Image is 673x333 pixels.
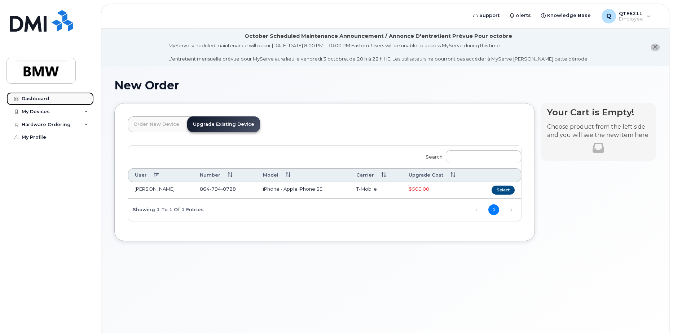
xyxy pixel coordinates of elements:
[187,116,260,132] a: Upgrade Existing Device
[256,182,350,199] td: iPhone - Apple iPhone SE
[651,44,660,51] button: close notification
[193,168,256,182] th: Number: activate to sort column ascending
[409,186,429,192] span: Full Upgrade Eligibility Date 2026-01-22
[350,182,402,199] td: T-Mobile
[200,186,236,192] span: 864
[221,186,236,192] span: 0728
[492,186,515,195] button: Select
[168,42,589,62] div: MyServe scheduled maintenance will occur [DATE][DATE] 8:00 PM - 10:00 PM Eastern. Users will be u...
[446,150,521,163] input: Search:
[210,186,221,192] span: 794
[471,205,482,216] a: Previous
[488,204,499,215] a: 1
[245,32,512,40] div: October Scheduled Maintenance Announcement / Annonce D'entretient Prévue Pour octobre
[128,182,193,199] td: [PERSON_NAME]
[421,146,521,166] label: Search:
[547,123,650,139] p: Choose product from the left side and you will see the new item here.
[506,205,516,216] a: Next
[350,168,402,182] th: Carrier: activate to sort column ascending
[642,302,668,328] iframe: Messenger Launcher
[114,79,656,92] h1: New Order
[256,168,350,182] th: Model: activate to sort column ascending
[128,168,193,182] th: User: activate to sort column descending
[547,107,650,117] h4: Your Cart is Empty!
[402,168,475,182] th: Upgrade Cost: activate to sort column ascending
[128,203,204,216] div: Showing 1 to 1 of 1 entries
[128,116,185,132] a: Order New Device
